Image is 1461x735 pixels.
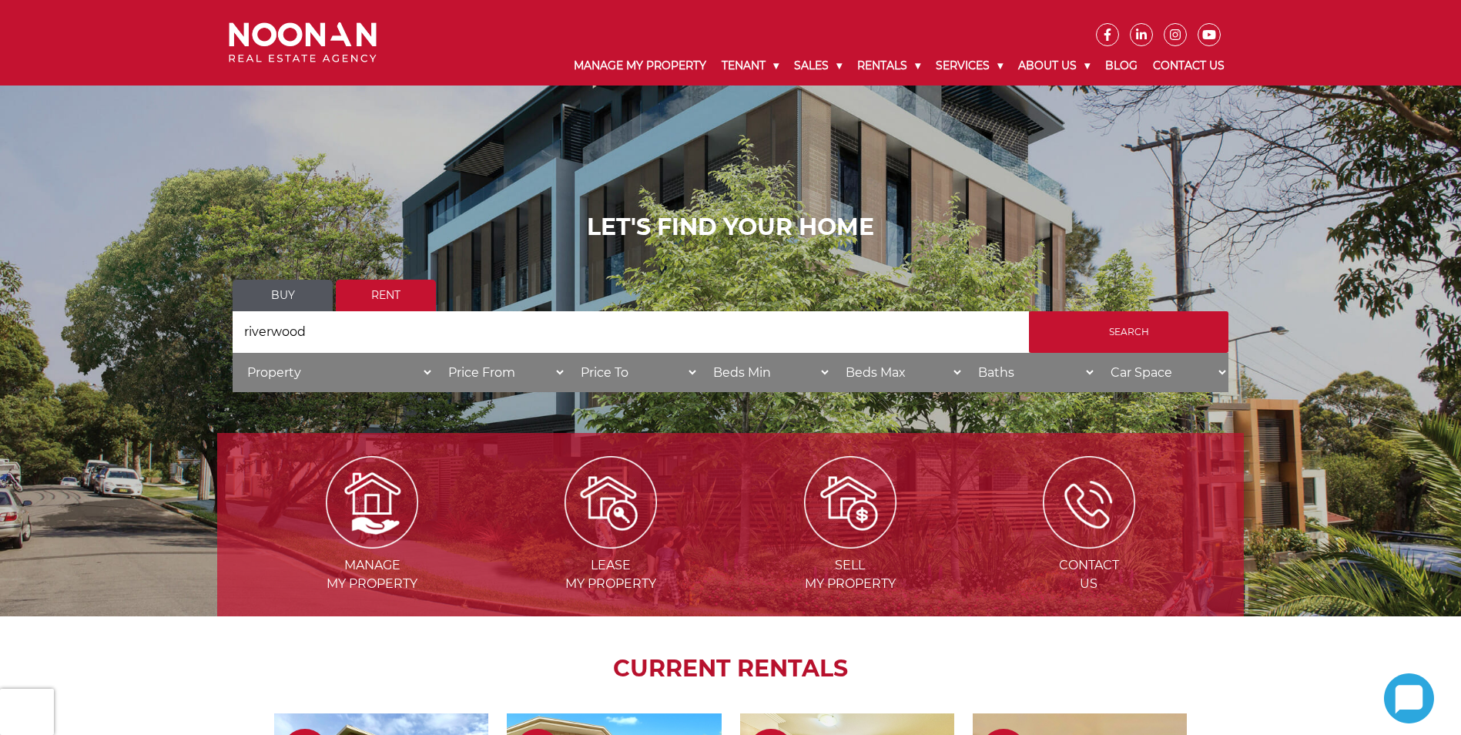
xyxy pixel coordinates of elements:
[256,655,1205,683] h2: CURRENT RENTALS
[493,556,729,593] span: Lease my Property
[326,456,418,549] img: Manage my Property
[804,456,896,549] img: Sell my property
[233,311,1029,353] input: Search by suburb, postcode or area
[566,46,714,86] a: Manage My Property
[786,46,849,86] a: Sales
[254,556,490,593] span: Manage my Property
[233,213,1228,241] h1: LET'S FIND YOUR HOME
[849,46,928,86] a: Rentals
[565,456,657,549] img: Lease my property
[714,46,786,86] a: Tenant
[1097,46,1145,86] a: Blog
[1029,311,1228,353] input: Search
[971,494,1207,591] a: ContactUs
[229,22,377,63] img: Noonan Real Estate Agency
[732,556,968,593] span: Sell my Property
[1145,46,1232,86] a: Contact Us
[233,280,333,311] a: Buy
[971,556,1207,593] span: Contact Us
[732,494,968,591] a: Sellmy Property
[1010,46,1097,86] a: About Us
[1043,456,1135,549] img: ICONS
[336,280,436,311] a: Rent
[254,494,490,591] a: Managemy Property
[928,46,1010,86] a: Services
[493,494,729,591] a: Leasemy Property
